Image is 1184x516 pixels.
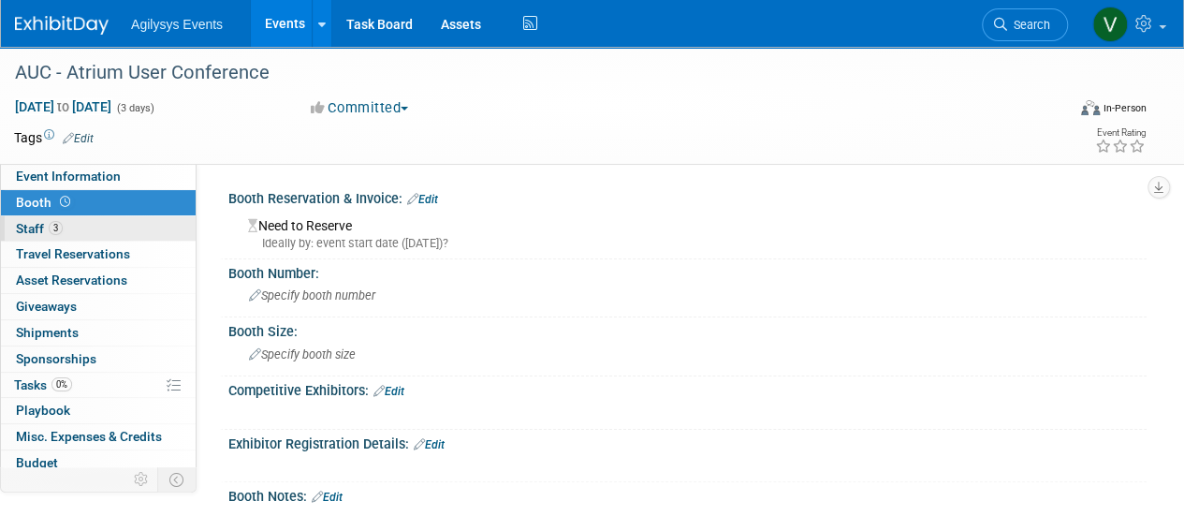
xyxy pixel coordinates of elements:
span: Tasks [14,377,72,392]
a: Shipments [1,320,196,346]
span: Event Information [16,169,121,184]
span: 3 [49,221,63,235]
div: Booth Reservation & Invoice: [228,184,1147,209]
span: Budget [16,455,58,470]
a: Misc. Expenses & Credits [1,424,196,450]
div: In-Person [1103,101,1147,115]
span: Travel Reservations [16,246,130,261]
span: Sponsorships [16,351,96,366]
a: Edit [414,438,445,451]
span: Staff [16,221,63,236]
span: Specify booth number [249,288,375,302]
span: Asset Reservations [16,273,127,287]
a: Edit [373,385,404,398]
span: Booth not reserved yet [56,195,74,209]
a: Edit [63,132,94,145]
span: Misc. Expenses & Credits [16,429,162,444]
a: Sponsorships [1,346,196,372]
td: Personalize Event Tab Strip [125,467,158,492]
div: Competitive Exhibitors: [228,376,1147,401]
div: Ideally by: event start date ([DATE])? [248,235,1133,252]
span: Search [1007,18,1050,32]
a: Staff3 [1,216,196,242]
span: Agilysys Events [131,17,223,32]
div: Booth Size: [228,317,1147,341]
img: Format-Inperson.png [1081,100,1100,115]
div: Booth Notes: [228,482,1147,507]
a: Playbook [1,398,196,423]
span: [DATE] [DATE] [14,98,112,115]
span: (3 days) [115,102,154,114]
a: Edit [407,193,438,206]
span: Giveaways [16,299,77,314]
div: Event Format [981,97,1147,125]
a: Event Information [1,164,196,189]
span: to [54,99,72,114]
a: Giveaways [1,294,196,319]
div: Event Rating [1095,128,1146,138]
a: Asset Reservations [1,268,196,293]
td: Toggle Event Tabs [158,467,197,492]
img: Vaitiare Munoz [1092,7,1128,42]
div: Booth Number: [228,259,1147,283]
span: 0% [51,377,72,391]
button: Committed [304,98,416,118]
a: Search [982,8,1068,41]
a: Travel Reservations [1,242,196,267]
div: Exhibitor Registration Details: [228,430,1147,454]
a: Booth [1,190,196,215]
img: ExhibitDay [15,16,109,35]
span: Playbook [16,403,70,418]
a: Budget [1,450,196,476]
span: Specify booth size [249,347,356,361]
a: Edit [312,491,343,504]
a: Tasks0% [1,373,196,398]
div: Need to Reserve [242,212,1133,252]
span: Booth [16,195,74,210]
span: Shipments [16,325,79,340]
td: Tags [14,128,94,147]
div: AUC - Atrium User Conference [8,56,1050,90]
